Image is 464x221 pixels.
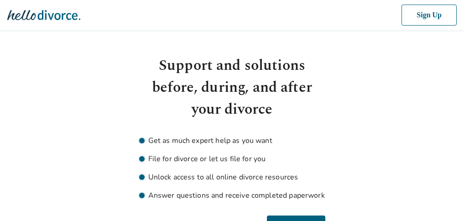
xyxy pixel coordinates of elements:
img: Hello Divorce Logo [7,6,80,24]
h1: Support and solutions before, during, and after your divorce [139,55,325,121]
li: Unlock access to all online divorce resources [139,172,325,183]
li: File for divorce or let us file for you [139,153,325,164]
li: Answer questions and receive completed paperwork [139,190,325,201]
li: Get as much expert help as you want [139,135,325,146]
button: Sign Up [401,5,457,26]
